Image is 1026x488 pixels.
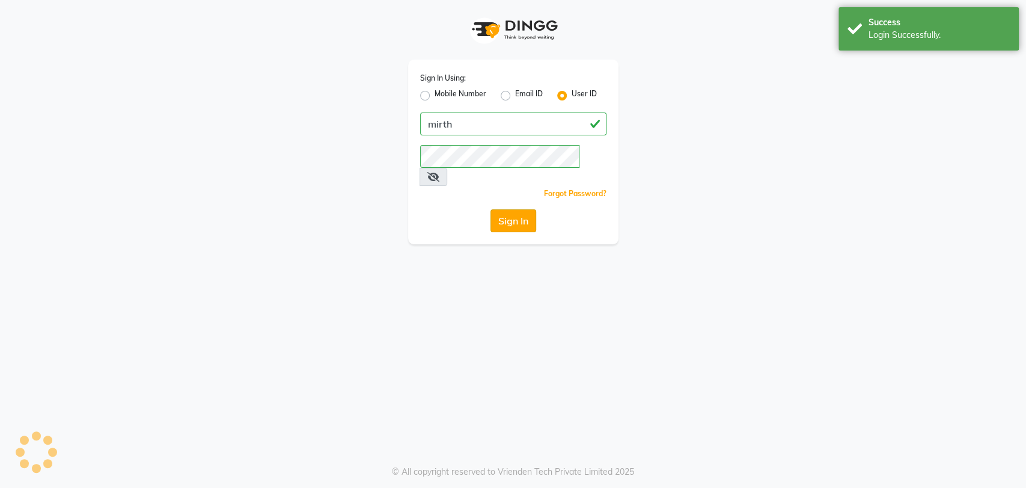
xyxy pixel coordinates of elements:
label: User ID [572,88,597,103]
label: Sign In Using: [420,73,466,84]
input: Username [420,113,606,135]
div: Login Successfully. [869,29,1010,42]
input: Username [420,145,579,168]
label: Mobile Number [435,88,486,103]
div: Success [869,16,1010,29]
a: Forgot Password? [544,189,606,198]
button: Sign In [490,209,536,232]
label: Email ID [515,88,543,103]
img: logo1.svg [465,12,561,48]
